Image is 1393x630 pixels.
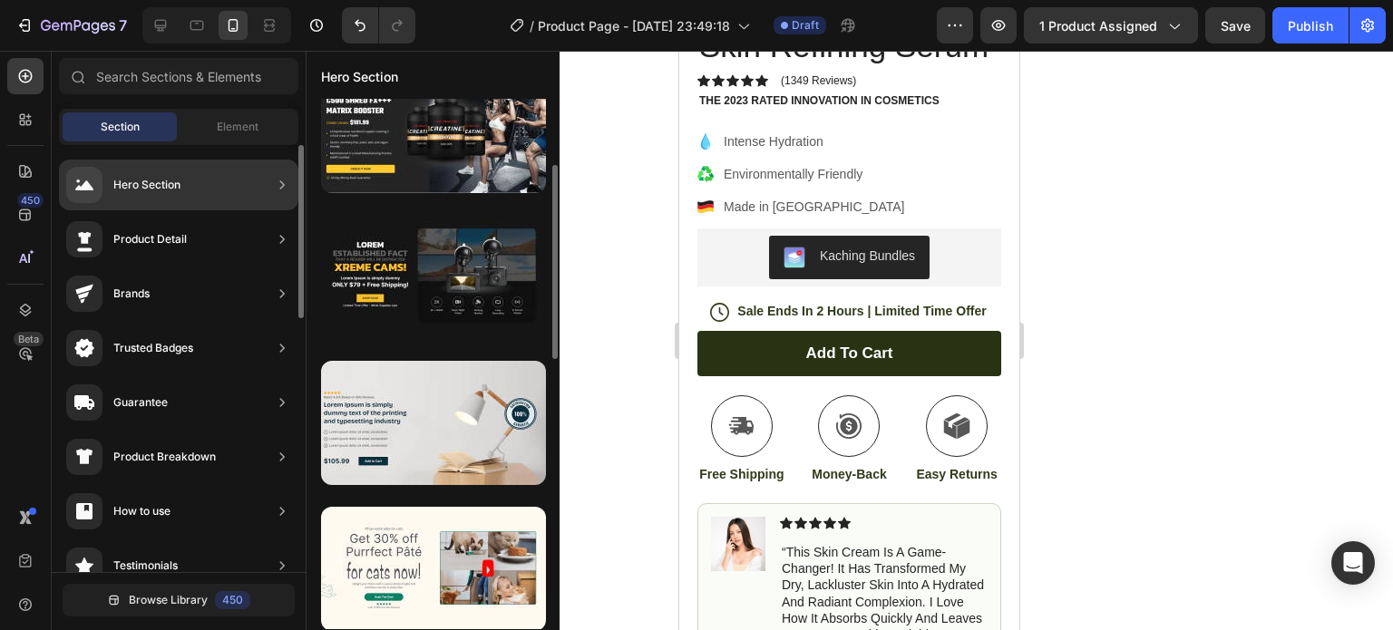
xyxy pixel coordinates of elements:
[1221,18,1251,34] span: Save
[101,119,140,135] span: Section
[1039,16,1157,35] span: 1 product assigned
[113,285,150,303] div: Brands
[1272,7,1349,44] button: Publish
[113,448,216,466] div: Product Breakdown
[792,17,819,34] span: Draft
[1288,16,1333,35] div: Publish
[679,51,1019,630] iframe: Design area
[530,16,534,35] span: /
[63,584,295,616] button: Browse Library450
[7,7,135,44] button: 7
[113,393,168,412] div: Guarantee
[17,193,44,208] div: 450
[129,592,208,608] span: Browse Library
[538,16,730,35] span: Product Page - [DATE] 23:49:18
[113,339,193,357] div: Trusted Badges
[14,332,44,346] div: Beta
[215,591,250,609] div: 450
[102,493,307,608] p: “this skin cream is a game-changer! it has transformed my dry, lackluster skin into a hydrated an...
[342,7,415,44] div: Undo/Redo
[119,15,127,36] p: 7
[113,230,187,248] div: Product Detail
[113,557,178,575] div: Testimonials
[217,119,258,135] span: Element
[113,176,180,194] div: Hero Section
[59,58,298,94] input: Search Sections & Elements
[1205,7,1265,44] button: Save
[1024,7,1198,44] button: 1 product assigned
[113,502,170,520] div: How to use
[1331,541,1375,585] div: Open Intercom Messenger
